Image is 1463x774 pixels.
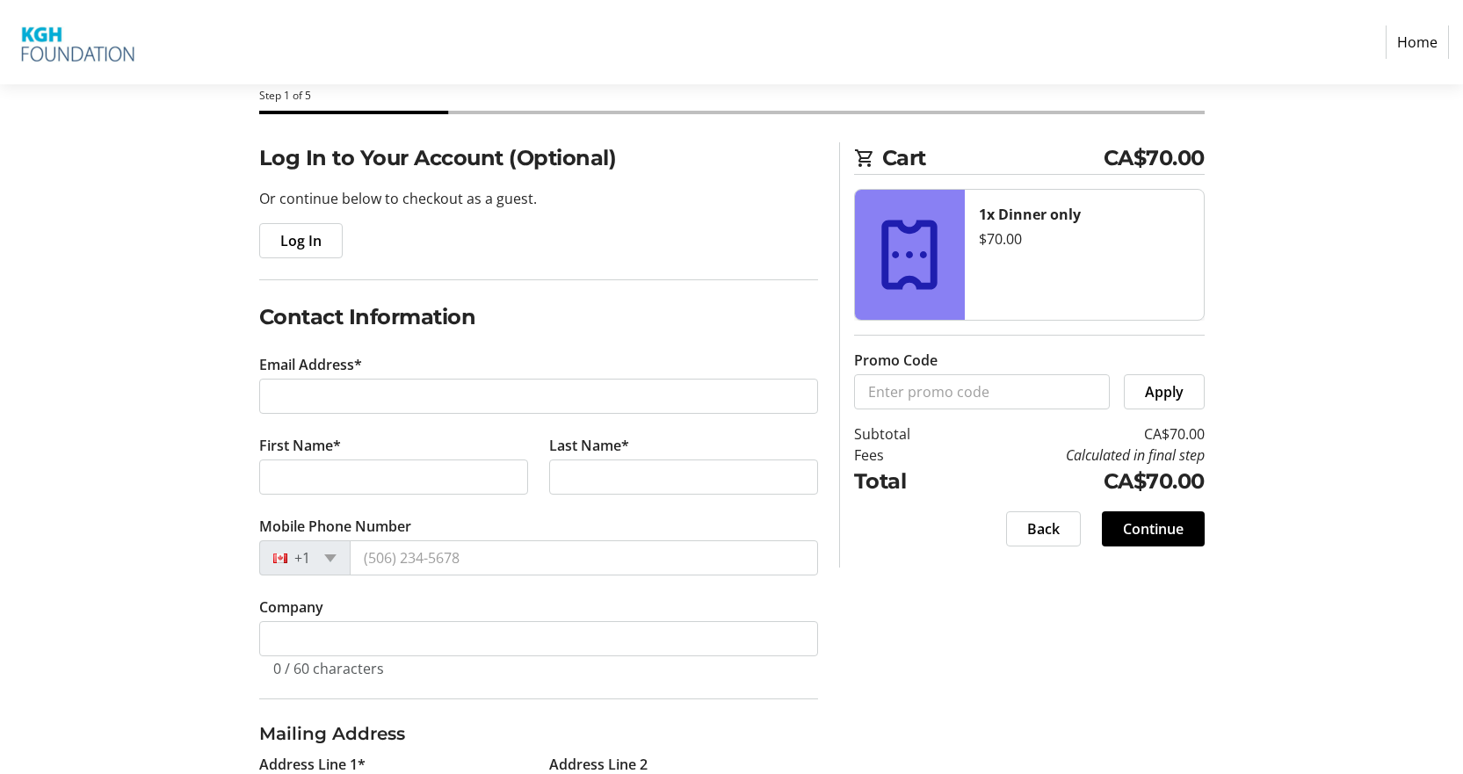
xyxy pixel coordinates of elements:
[259,597,323,618] label: Company
[955,423,1205,445] td: CA$70.00
[549,435,629,456] label: Last Name*
[955,466,1205,497] td: CA$70.00
[259,88,1205,104] div: Step 1 of 5
[1145,381,1184,402] span: Apply
[854,445,955,466] td: Fees
[273,659,384,678] tr-character-limit: 0 / 60 characters
[14,7,139,77] img: Kelowna General Hospital Foundation - UBC Southern Medical Program's Logo
[259,188,818,209] p: Or continue below to checkout as a guest.
[259,223,343,258] button: Log In
[280,230,322,251] span: Log In
[1123,518,1184,539] span: Continue
[854,374,1110,409] input: Enter promo code
[854,423,955,445] td: Subtotal
[259,720,818,747] h3: Mailing Address
[1124,374,1205,409] button: Apply
[1102,511,1205,546] button: Continue
[259,354,362,375] label: Email Address*
[854,466,955,497] td: Total
[955,445,1205,466] td: Calculated in final step
[350,540,818,575] input: (506) 234-5678
[882,142,1104,174] span: Cart
[1104,142,1205,174] span: CA$70.00
[259,516,411,537] label: Mobile Phone Number
[259,142,818,174] h2: Log In to Your Account (Optional)
[259,301,818,333] h2: Contact Information
[1006,511,1081,546] button: Back
[979,205,1081,224] strong: 1x Dinner only
[854,350,938,371] label: Promo Code
[1027,518,1060,539] span: Back
[259,435,341,456] label: First Name*
[979,228,1190,250] div: $70.00
[1386,25,1449,59] a: Home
